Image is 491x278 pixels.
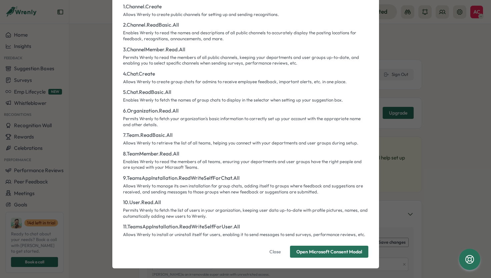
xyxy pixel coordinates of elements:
[123,199,161,206] span: 10 . User.Read.All
[123,70,155,78] span: 4 . Chat.Create
[123,140,368,146] p: Allows Wrenly to retrieve the list of all teams, helping you connect with your departments and us...
[123,116,368,128] p: Permits Wrenly to fetch your organization's basic information to correctly set up your account wi...
[123,21,179,29] span: 2 . Channel.ReadBasic.All
[123,55,368,66] p: Permits Wrenly to read the members of all public channels, keeping your departments and user grou...
[123,12,368,18] p: Allows Wrenly to create public channels for setting up and sending recognitions.
[123,207,368,219] p: Permits Wrenly to fetch the list of users in your organization, keeping user data up-to-date with...
[123,174,240,182] span: 9 . TeamsAppInstallation.ReadWriteSelfForChat.All
[123,232,368,238] p: Allows Wrenly to install or uninstall itself for users, enabling it to send messages to send surv...
[263,246,287,258] button: Close
[123,89,171,96] span: 5 . Chat.ReadBasic.All
[123,3,162,10] span: 1 . Channel.Create
[269,246,281,257] span: Close
[123,159,368,170] p: Enables Wrenly to read the members of all teams, ensuring your departments and user groups have t...
[123,79,368,85] p: Allows Wrenly to create group chats for admins to receive employee feedback, important alerts, et...
[296,249,362,254] span: Open Microsoft Consent Modal
[290,246,368,258] button: Open Microsoft Consent Modal
[123,46,185,53] span: 3 . ChannelMember.Read.All
[123,183,368,195] p: Allows Wrenly to manage its own installation for group chats, adding itself to groups where feedb...
[123,97,368,103] p: Enables Wrenly to fetch the names of group chats to display in the selector when setting up your ...
[123,132,173,139] span: 7 . Team.ReadBasic.All
[123,107,179,115] span: 6 . Organization.Read.All
[123,30,368,42] p: Enables Wrenly to read the names and descriptions of all public channels to accurately display th...
[123,150,179,157] span: 8 . TeamMember.Read.All
[123,223,240,230] span: 11 . TeamsAppInstallation.ReadWriteSelfForUser.All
